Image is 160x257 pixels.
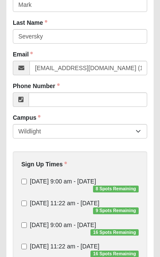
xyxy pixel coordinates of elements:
span: [DATE] 9:00 am - [DATE] [30,178,96,185]
span: 16 Spots Remaining [90,229,139,236]
label: Campus [13,113,41,122]
label: Email [13,50,33,59]
input: [DATE] 11:22 am - [DATE]16 Spots Remaining [21,244,27,249]
label: Sign Up Times [21,160,67,168]
span: 9 Spots Remaining [93,207,139,214]
input: [DATE] 11:22 am - [DATE]9 Spots Remaining [21,201,27,206]
input: [DATE] 9:00 am - [DATE]8 Spots Remaining [21,179,27,184]
span: [DATE] 11:22 am - [DATE] [30,243,99,250]
span: [DATE] 9:00 am - [DATE] [30,222,96,228]
span: [DATE] 11:22 am - [DATE] [30,200,99,207]
label: Last Name [13,18,47,27]
input: [DATE] 9:00 am - [DATE]16 Spots Remaining [21,222,27,228]
span: 8 Spots Remaining [93,186,139,192]
label: Phone Number [13,82,60,90]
